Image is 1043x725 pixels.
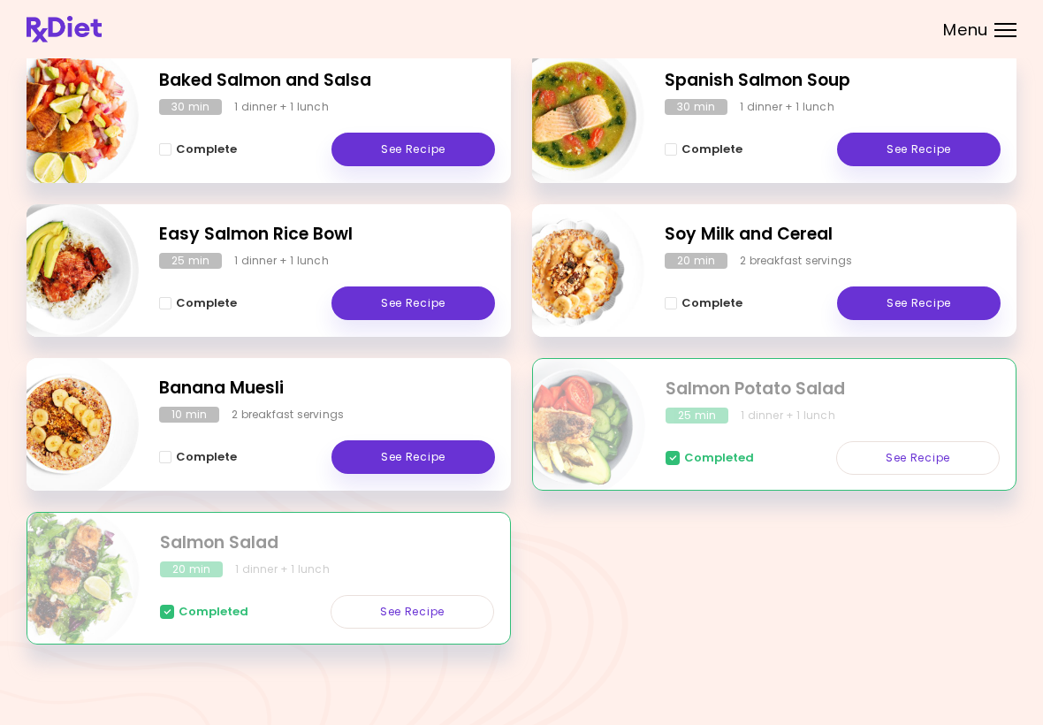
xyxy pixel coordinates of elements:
[232,407,344,423] div: 2 breakfast servings
[681,296,742,310] span: Complete
[176,296,237,310] span: Complete
[159,446,237,468] button: Complete - Banana Muesli
[160,561,223,577] div: 20 min
[331,595,494,629] a: See Recipe - Salmon Salad
[234,253,329,269] div: 1 dinner + 1 lunch
[176,142,237,156] span: Complete
[836,441,1000,475] a: See Recipe - Salmon Potato Salad
[665,253,727,269] div: 20 min
[27,16,102,42] img: RxDiet
[159,99,222,115] div: 30 min
[741,408,835,424] div: 1 dinner + 1 lunch
[235,561,330,577] div: 1 dinner + 1 lunch
[665,68,1001,94] h2: Spanish Salmon Soup
[681,142,742,156] span: Complete
[159,407,219,423] div: 10 min
[740,99,834,115] div: 1 dinner + 1 lunch
[159,253,222,269] div: 25 min
[498,43,644,190] img: Info - Spanish Salmon Soup
[665,293,742,314] button: Complete - Soy Milk and Cereal
[159,293,237,314] button: Complete - Easy Salmon Rice Bowl
[665,99,727,115] div: 30 min
[943,22,988,38] span: Menu
[159,376,495,401] h2: Banana Muesli
[666,377,1000,402] h2: Salmon Potato Salad
[498,197,644,344] img: Info - Soy Milk and Cereal
[160,530,494,556] h2: Salmon Salad
[331,440,495,474] a: See Recipe - Banana Muesli
[159,139,237,160] button: Complete - Baked Salmon and Salsa
[499,352,645,499] img: Info - Salmon Potato Salad
[665,222,1001,248] h2: Soy Milk and Cereal
[179,605,248,619] span: Completed
[159,222,495,248] h2: Easy Salmon Rice Bowl
[331,133,495,166] a: See Recipe - Baked Salmon and Salsa
[159,68,495,94] h2: Baked Salmon and Salsa
[837,133,1001,166] a: See Recipe - Spanish Salmon Soup
[837,286,1001,320] a: See Recipe - Soy Milk and Cereal
[740,253,852,269] div: 2 breakfast servings
[666,408,728,424] div: 25 min
[176,450,237,464] span: Complete
[234,99,329,115] div: 1 dinner + 1 lunch
[331,286,495,320] a: See Recipe - Easy Salmon Rice Bowl
[684,451,754,465] span: Completed
[665,139,742,160] button: Complete - Spanish Salmon Soup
